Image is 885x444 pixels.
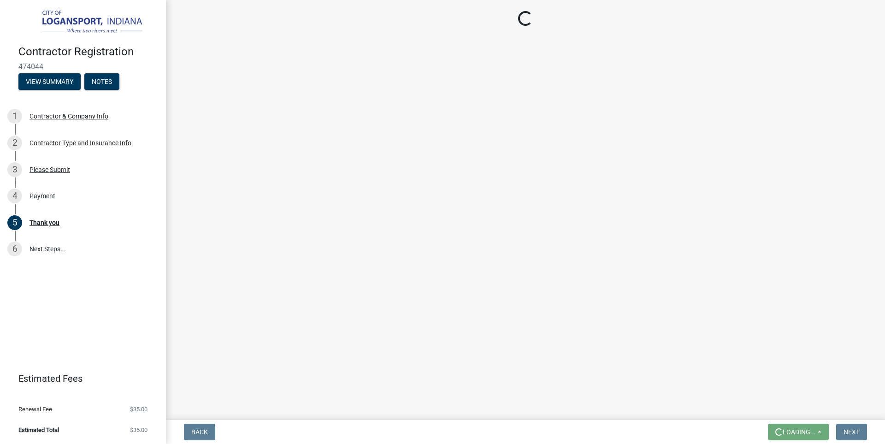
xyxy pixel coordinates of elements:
wm-modal-confirm: Notes [84,78,119,86]
div: Thank you [29,219,59,226]
img: City of Logansport, Indiana [18,10,151,36]
button: View Summary [18,73,81,90]
span: Estimated Total [18,427,59,433]
div: 4 [7,189,22,203]
div: Contractor & Company Info [29,113,108,119]
span: Loading... [783,428,816,436]
span: Renewal Fee [18,406,52,412]
div: 3 [7,162,22,177]
span: $35.00 [130,427,147,433]
a: Estimated Fees [7,369,151,388]
h4: Contractor Registration [18,45,159,59]
div: 6 [7,242,22,256]
div: Please Submit [29,166,70,173]
div: 1 [7,109,22,124]
div: Payment [29,193,55,199]
div: 2 [7,136,22,150]
button: Loading... [768,424,829,440]
span: $35.00 [130,406,147,412]
span: Back [191,428,208,436]
button: Notes [84,73,119,90]
div: Contractor Type and Insurance Info [29,140,131,146]
button: Next [836,424,867,440]
span: Next [844,428,860,436]
div: 5 [7,215,22,230]
button: Back [184,424,215,440]
span: 474044 [18,62,147,71]
wm-modal-confirm: Summary [18,78,81,86]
